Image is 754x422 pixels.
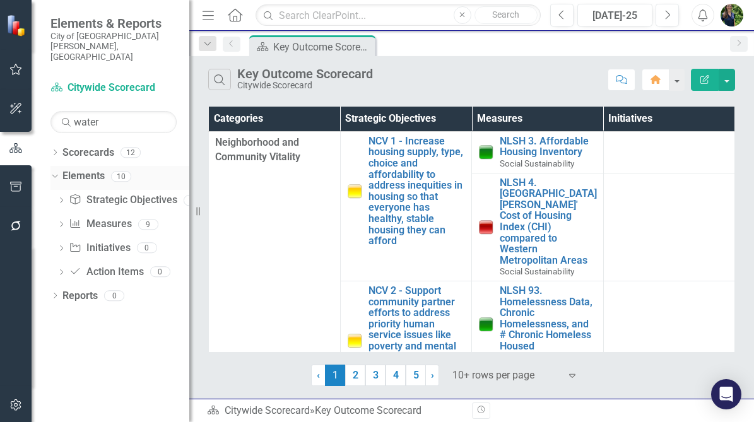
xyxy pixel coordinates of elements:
[577,4,653,26] button: [DATE]-25
[184,195,204,206] div: 1
[121,147,141,158] div: 12
[406,365,426,386] a: 5
[273,39,372,55] div: Key Outcome Scorecard
[111,171,131,182] div: 10
[472,131,604,173] td: Double-Click to Edit Right Click for Context Menu
[721,4,743,26] img: Alice Conovitz
[150,267,170,278] div: 0
[6,15,28,37] img: ClearPoint Strategy
[340,131,472,281] td: Double-Click to Edit Right Click for Context Menu
[472,281,604,366] td: Double-Click to Edit Right Click for Context Menu
[138,219,158,230] div: 9
[386,365,406,386] a: 4
[500,285,597,352] a: NLSH 93. Homelessness Data, Chronic Homelessness, and # Chronic Homeless Housed
[69,241,130,255] a: Initiatives
[69,193,177,208] a: Strategic Objectives
[207,404,462,418] div: »
[50,111,177,133] input: Search Below...
[137,243,157,254] div: 0
[500,177,597,266] a: NLSH 4. [GEOGRAPHIC_DATA][PERSON_NAME]' Cost of Housing Index (CHI) compared to Western Metropoli...
[104,290,124,301] div: 0
[256,4,540,26] input: Search ClearPoint...
[478,220,493,235] img: Below Plan
[237,81,373,90] div: Citywide Scorecard
[474,6,538,24] button: Search
[365,365,386,386] a: 3
[317,369,320,381] span: ‹
[368,136,466,247] a: NCV 1 - Increase housing supply, type, choice and affordability to address inequities in housing ...
[50,16,177,31] span: Elements & Reports
[62,146,114,160] a: Scorecards
[711,379,741,409] div: Open Intercom Messenger
[472,173,604,281] td: Double-Click to Edit Right Click for Context Menu
[347,184,362,199] img: Caution
[237,67,373,81] div: Key Outcome Scorecard
[368,285,466,396] a: NCV 2 - Support community partner efforts to address priority human service issues like poverty a...
[347,333,362,348] img: Caution
[478,144,493,160] img: On Target
[500,266,574,276] span: Social Sustainability
[69,217,131,232] a: Measures
[492,9,519,20] span: Search
[500,136,597,158] a: NLSH 3. Affordable Housing Inventory
[225,404,310,416] a: Citywide Scorecard
[582,8,649,23] div: [DATE]-25
[50,81,177,95] a: Citywide Scorecard
[215,136,334,165] span: Neighborhood and Community Vitality
[431,369,434,381] span: ›
[315,404,421,416] div: Key Outcome Scorecard
[62,169,105,184] a: Elements
[340,281,472,419] td: Double-Click to Edit Right Click for Context Menu
[500,158,574,168] span: Social Sustainability
[325,365,345,386] span: 1
[478,317,493,332] img: On Target
[62,289,98,303] a: Reports
[345,365,365,386] a: 2
[50,31,177,62] small: City of [GEOGRAPHIC_DATA][PERSON_NAME], [GEOGRAPHIC_DATA]
[69,265,143,279] a: Action Items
